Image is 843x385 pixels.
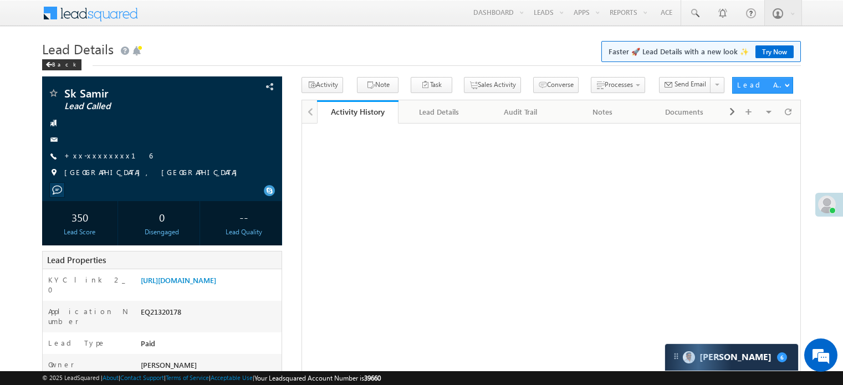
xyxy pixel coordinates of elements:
a: Lead Details [398,100,480,124]
span: Sk Samir [64,88,213,99]
span: Faster 🚀 Lead Details with a new look ✨ [609,46,794,57]
label: KYC link 2_0 [48,275,129,295]
span: Carter [699,352,772,362]
button: Converse [533,77,579,93]
div: Lead Details [407,105,470,119]
div: Lead Quality [209,227,279,237]
div: -- [209,207,279,227]
div: Lead Actions [737,80,784,90]
div: carter-dragCarter[PERSON_NAME]6 [665,343,799,371]
label: Owner [48,360,74,369]
button: Activity [302,77,343,93]
a: Documents [644,100,726,124]
button: Processes [591,77,645,93]
div: Documents [653,105,716,119]
span: 39660 [364,374,381,382]
div: Activity History [325,106,390,117]
span: [PERSON_NAME] [141,360,197,369]
div: Lead Score [45,227,115,237]
div: EQ21320178 [138,306,282,322]
label: Application Number [48,306,129,326]
a: Notes [562,100,643,124]
a: Contact Support [120,374,164,381]
a: Acceptable Use [211,374,253,381]
span: Send Email [675,79,706,89]
div: 350 [45,207,115,227]
button: Sales Activity [464,77,521,93]
a: Try Now [755,45,794,58]
img: Carter [683,351,695,363]
a: [URL][DOMAIN_NAME] [141,275,216,285]
a: Audit Trail [481,100,562,124]
span: Your Leadsquared Account Number is [254,374,381,382]
button: Lead Actions [732,77,793,94]
a: Back [42,59,87,68]
button: Note [357,77,398,93]
span: © 2025 LeadSquared | | | | | [42,373,381,383]
div: Audit Trail [489,105,552,119]
div: 0 [127,207,197,227]
a: About [103,374,119,381]
button: Send Email [659,77,711,93]
a: Terms of Service [166,374,209,381]
div: Disengaged [127,227,197,237]
span: [GEOGRAPHIC_DATA], [GEOGRAPHIC_DATA] [64,167,243,178]
label: Lead Type [48,338,106,348]
span: Lead Called [64,101,213,112]
a: Activity History [317,100,398,124]
button: Task [411,77,452,93]
div: Paid [138,338,282,353]
div: Back [42,59,81,70]
span: Lead Properties [47,254,106,265]
span: Lead Details [42,40,114,58]
span: Processes [605,80,633,89]
img: carter-drag [672,352,681,361]
div: Notes [571,105,633,119]
a: +xx-xxxxxxxx16 [64,151,152,160]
